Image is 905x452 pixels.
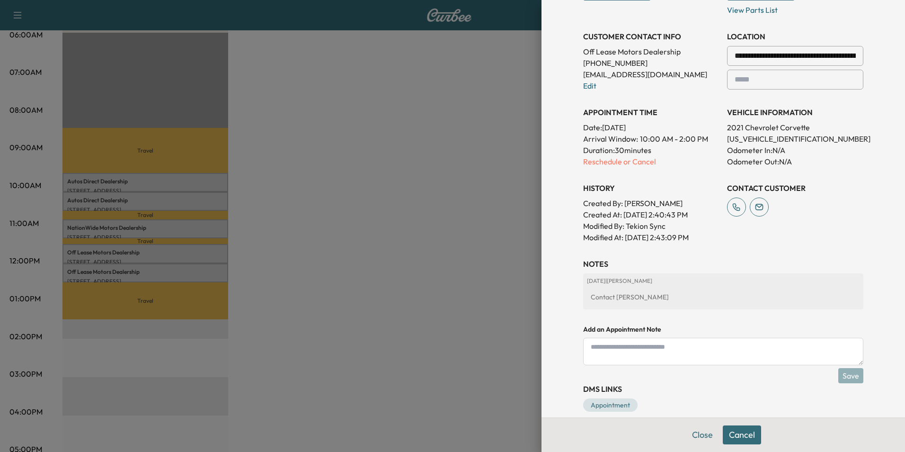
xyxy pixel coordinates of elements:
span: 10:00 AM - 2:00 PM [640,133,708,145]
a: Appointment [583,398,638,412]
h3: DMS Links [583,383,863,395]
p: Created By : [PERSON_NAME] [583,198,719,209]
p: View Parts List [727,0,863,16]
p: Odometer Out: N/A [727,156,863,167]
p: Created At : [DATE] 2:40:43 PM [583,209,719,220]
p: Reschedule or Cancel [583,156,719,167]
p: Duration: 30 minutes [583,145,719,156]
p: Arrival Window: [583,133,719,145]
a: Edit [583,81,596,90]
h3: History [583,182,719,194]
h3: VEHICLE INFORMATION [727,107,863,118]
h3: CONTACT CUSTOMER [727,182,863,194]
p: Modified At : [DATE] 2:43:09 PM [583,232,719,243]
h3: NOTES [583,258,863,270]
h3: LOCATION [727,31,863,42]
button: Close [686,425,719,444]
button: Cancel [723,425,761,444]
p: Modified By : Tekion Sync [583,220,719,232]
h4: Add an Appointment Note [583,325,863,334]
h3: CUSTOMER CONTACT INFO [583,31,719,42]
p: [EMAIL_ADDRESS][DOMAIN_NAME] [583,69,719,80]
p: Odometer In: N/A [727,145,863,156]
p: Date: [DATE] [583,122,719,133]
p: 2021 Chevrolet Corvette [727,122,863,133]
h3: APPOINTMENT TIME [583,107,719,118]
p: Off Lease Motors Dealership [583,46,719,57]
p: [DATE] | [PERSON_NAME] [587,277,860,285]
p: [PHONE_NUMBER] [583,57,719,69]
p: [US_VEHICLE_IDENTIFICATION_NUMBER] [727,133,863,145]
div: Contact [PERSON_NAME] [587,289,860,306]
